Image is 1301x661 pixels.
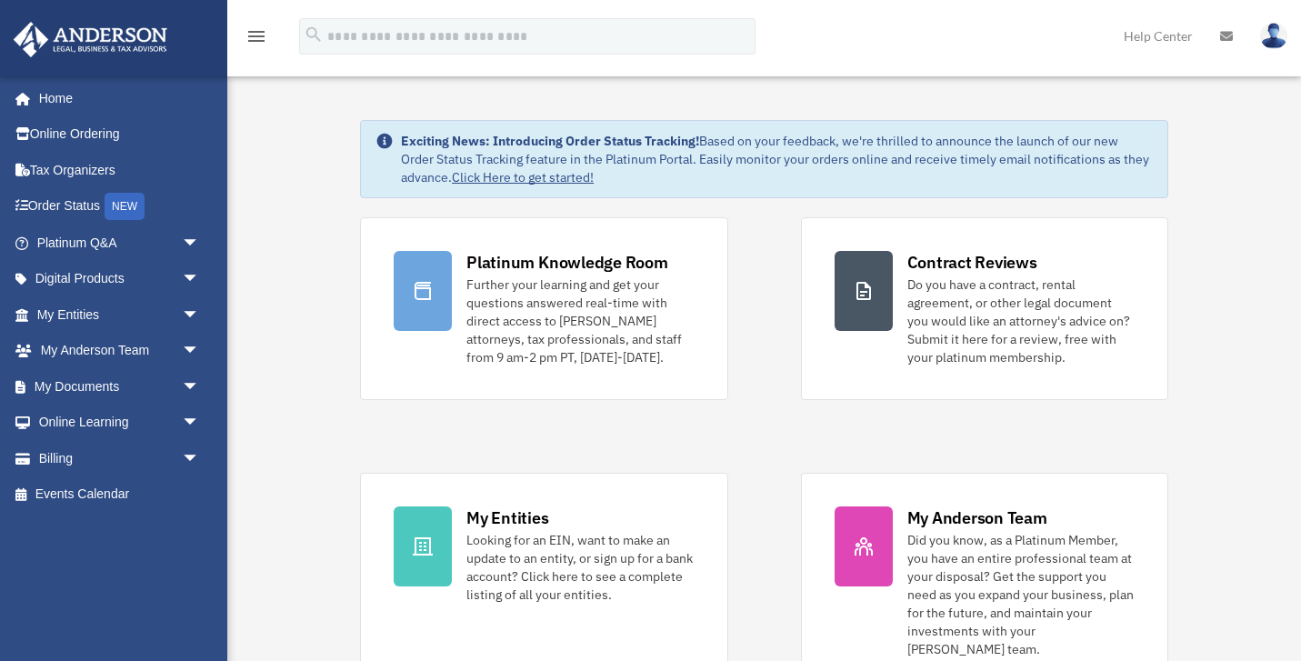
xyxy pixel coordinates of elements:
div: Platinum Knowledge Room [466,251,668,274]
div: Contract Reviews [907,251,1037,274]
a: My Anderson Teamarrow_drop_down [13,333,227,369]
strong: Exciting News: Introducing Order Status Tracking! [401,133,699,149]
div: Did you know, as a Platinum Member, you have an entire professional team at your disposal? Get th... [907,531,1135,658]
a: Platinum Q&Aarrow_drop_down [13,225,227,261]
img: User Pic [1260,23,1287,49]
div: Looking for an EIN, want to make an update to an entity, or sign up for a bank account? Click her... [466,531,694,604]
a: Home [13,80,218,116]
a: Platinum Knowledge Room Further your learning and get your questions answered real-time with dire... [360,217,727,400]
span: arrow_drop_down [182,296,218,334]
div: Based on your feedback, we're thrilled to announce the launch of our new Order Status Tracking fe... [401,132,1153,186]
a: Online Ordering [13,116,227,153]
div: My Anderson Team [907,506,1047,529]
a: Click Here to get started! [452,169,594,185]
a: Billingarrow_drop_down [13,440,227,476]
span: arrow_drop_down [182,333,218,370]
a: My Documentsarrow_drop_down [13,368,227,405]
div: Further your learning and get your questions answered real-time with direct access to [PERSON_NAM... [466,275,694,366]
a: Order StatusNEW [13,188,227,225]
span: arrow_drop_down [182,261,218,298]
img: Anderson Advisors Platinum Portal [8,22,173,57]
div: My Entities [466,506,548,529]
a: Digital Productsarrow_drop_down [13,261,227,297]
span: arrow_drop_down [182,225,218,262]
div: Do you have a contract, rental agreement, or other legal document you would like an attorney's ad... [907,275,1135,366]
a: Contract Reviews Do you have a contract, rental agreement, or other legal document you would like... [801,217,1168,400]
a: My Entitiesarrow_drop_down [13,296,227,333]
div: NEW [105,193,145,220]
span: arrow_drop_down [182,405,218,442]
a: Online Learningarrow_drop_down [13,405,227,441]
a: Events Calendar [13,476,227,513]
a: menu [245,32,267,47]
a: Tax Organizers [13,152,227,188]
i: menu [245,25,267,47]
span: arrow_drop_down [182,368,218,406]
i: search [304,25,324,45]
span: arrow_drop_down [182,440,218,477]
